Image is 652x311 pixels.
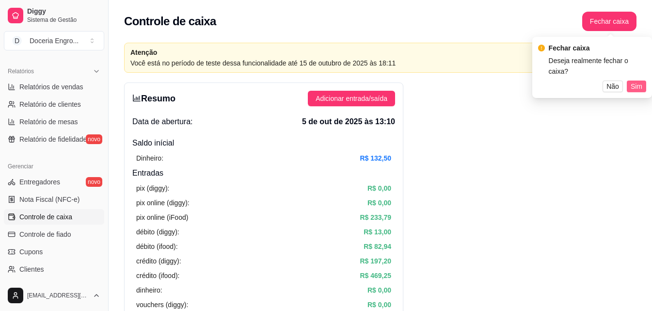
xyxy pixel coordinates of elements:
[136,183,169,194] article: pix (diggy):
[132,167,395,179] h4: Entradas
[130,58,583,68] article: Você está no período de teste dessa funcionalidade até 15 de outubro de 2025 às 18:11
[19,264,44,274] span: Clientes
[4,131,104,147] a: Relatório de fidelidadenovo
[631,81,642,92] span: Sim
[367,299,391,310] article: R$ 0,00
[4,114,104,130] a: Relatório de mesas
[603,81,623,92] button: Não
[136,212,188,223] article: pix online (iFood)
[4,174,104,190] a: Entregadoresnovo
[4,262,104,277] a: Clientes
[27,16,100,24] span: Sistema de Gestão
[19,82,83,92] span: Relatórios de vendas
[4,284,104,307] button: [EMAIL_ADDRESS][PERSON_NAME][DOMAIN_NAME]
[30,36,79,46] div: Doceria Engro ...
[4,227,104,242] a: Controle de fiado
[136,285,162,295] article: dinheiro:
[549,55,646,77] div: Deseja realmente fechar o caixa?
[12,36,22,46] span: D
[364,241,391,252] article: R$ 82,94
[19,134,87,144] span: Relatório de fidelidade
[132,116,193,128] span: Data de abertura:
[364,227,391,237] article: R$ 13,00
[136,153,163,164] article: Dinheiro:
[136,197,190,208] article: pix online (diggy):
[19,177,60,187] span: Entregadores
[19,117,78,127] span: Relatório de mesas
[4,4,104,27] a: DiggySistema de Gestão
[27,292,89,299] span: [EMAIL_ADDRESS][PERSON_NAME][DOMAIN_NAME]
[367,183,391,194] article: R$ 0,00
[136,256,181,266] article: crédito (diggy):
[360,270,391,281] article: R$ 469,25
[606,81,619,92] span: Não
[549,43,646,53] div: Fechar caixa
[367,285,391,295] article: R$ 0,00
[27,7,100,16] span: Diggy
[8,67,34,75] span: Relatórios
[4,244,104,260] a: Cupons
[4,279,104,295] a: Estoque
[19,229,71,239] span: Controle de fiado
[132,94,141,102] span: bar-chart
[538,45,545,51] span: exclamation-circle
[360,153,391,164] article: R$ 132,50
[360,212,391,223] article: R$ 233,79
[19,195,80,204] span: Nota Fiscal (NFC-e)
[4,97,104,112] a: Relatório de clientes
[4,159,104,174] div: Gerenciar
[4,31,104,50] button: Select a team
[582,12,636,31] button: Fechar caixa
[627,81,646,92] button: Sim
[4,209,104,225] a: Controle de caixa
[132,92,175,105] h3: Resumo
[367,197,391,208] article: R$ 0,00
[132,137,395,149] h4: Saldo inícial
[130,47,583,58] article: Atenção
[136,227,179,237] article: débito (diggy):
[316,93,387,104] span: Adicionar entrada/saída
[4,192,104,207] a: Nota Fiscal (NFC-e)
[19,212,72,222] span: Controle de caixa
[136,241,178,252] article: débito (ifood):
[302,116,395,128] span: 5 de out de 2025 às 13:10
[124,14,216,29] h2: Controle de caixa
[136,299,188,310] article: vouchers (diggy):
[136,270,179,281] article: crédito (ifood):
[19,247,43,257] span: Cupons
[360,256,391,266] article: R$ 197,20
[4,79,104,95] a: Relatórios de vendas
[19,99,81,109] span: Relatório de clientes
[308,91,395,106] button: Adicionar entrada/saída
